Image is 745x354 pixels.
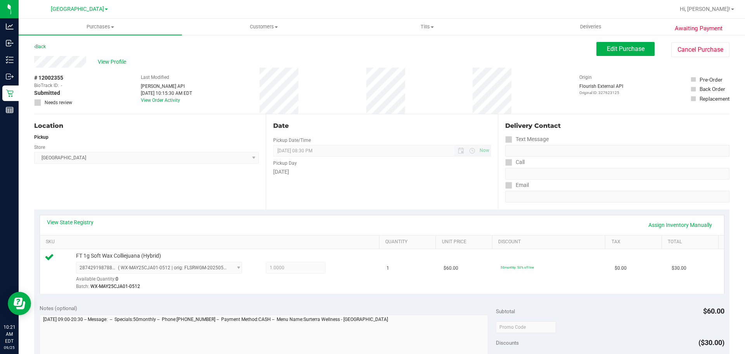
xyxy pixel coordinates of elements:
[570,23,612,30] span: Deliveries
[273,121,490,131] div: Date
[668,239,715,245] a: Total
[596,42,655,56] button: Edit Purchase
[6,73,14,80] inline-svg: Outbound
[615,265,627,272] span: $0.00
[700,95,729,103] div: Replacement
[51,6,104,12] span: [GEOGRAPHIC_DATA]
[34,74,63,82] span: # 12002355
[8,292,31,315] iframe: Resource center
[34,144,45,151] label: Store
[182,19,345,35] a: Customers
[505,145,729,157] input: Format: (999) 999-9999
[6,23,14,30] inline-svg: Analytics
[680,6,730,12] span: Hi, [PERSON_NAME]!
[19,19,182,35] a: Purchases
[273,160,297,167] label: Pickup Day
[579,83,623,96] div: Flourish External API
[6,56,14,64] inline-svg: Inventory
[607,45,645,52] span: Edit Purchase
[505,157,525,168] label: Call
[19,23,182,30] span: Purchases
[700,85,725,93] div: Back Order
[3,345,15,351] p: 09/25
[76,252,161,260] span: FT 1g Soft Wax Colliejuana (Hybrid)
[45,99,72,106] span: Needs review
[34,89,60,97] span: Submitted
[579,90,623,96] p: Original ID: 327623125
[579,74,592,81] label: Origin
[34,44,46,49] a: Back
[141,83,192,90] div: [PERSON_NAME] API
[116,276,118,282] span: 0
[672,265,686,272] span: $30.00
[386,265,389,272] span: 1
[496,321,556,333] input: Promo Code
[34,82,59,89] span: BioTrack ID:
[273,168,490,176] div: [DATE]
[385,239,433,245] a: Quantity
[671,42,729,57] button: Cancel Purchase
[505,180,529,191] label: Email
[6,106,14,114] inline-svg: Reports
[496,336,519,350] span: Discounts
[141,98,180,103] a: View Order Activity
[34,121,259,131] div: Location
[643,218,717,232] a: Assign Inventory Manually
[345,19,509,35] a: Tills
[61,82,62,89] span: -
[46,239,376,245] a: SKU
[612,239,659,245] a: Tax
[47,218,94,226] a: View State Registry
[34,134,49,140] strong: Pickup
[6,39,14,47] inline-svg: Inbound
[273,137,311,144] label: Pickup Date/Time
[444,265,458,272] span: $60.00
[498,239,602,245] a: Discount
[442,239,489,245] a: Unit Price
[182,23,345,30] span: Customers
[3,324,15,345] p: 10:21 AM EDT
[141,90,192,97] div: [DATE] 10:15:30 AM EDT
[505,121,729,131] div: Delivery Contact
[40,305,77,311] span: Notes (optional)
[76,274,251,289] div: Available Quantity:
[496,308,515,314] span: Subtotal
[90,284,140,289] span: WX-MAY25CJA01-0512
[501,265,534,269] span: 50monthly: 50% off line
[505,134,549,145] label: Text Message
[76,284,89,289] span: Batch:
[98,58,129,66] span: View Profile
[700,76,722,84] div: Pre-Order
[505,168,729,180] input: Format: (999) 999-9999
[141,74,169,81] label: Last Modified
[6,89,14,97] inline-svg: Retail
[509,19,672,35] a: Deliveries
[675,24,722,33] span: Awaiting Payment
[703,307,724,315] span: $60.00
[698,338,724,347] span: ($30.00)
[346,23,508,30] span: Tills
